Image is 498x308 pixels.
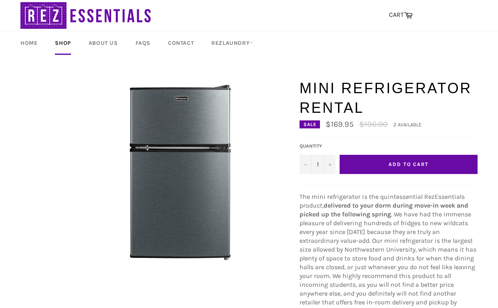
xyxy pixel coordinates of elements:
a: RezLaundry [203,31,261,55]
a: About Us [81,31,126,55]
span: 2 available [393,122,421,128]
button: Add to Cart [340,155,478,174]
a: FAQs [128,31,158,55]
span: $169.95 [326,120,354,129]
a: Shop [47,31,79,55]
button: Decrease quantity [300,155,312,174]
s: $196.00 [359,120,388,129]
button: Increase quantity [324,155,336,174]
a: Contact [160,31,202,55]
img: Mini Refrigerator Rental [80,78,273,270]
span: The mini refrigerator is the quintessential RezEssentials product, [300,193,465,209]
a: Home [12,31,45,55]
h1: Mini Refrigerator Rental [300,78,478,118]
span: Add to Cart [389,161,429,167]
div: Sale [300,120,320,128]
a: CART [385,7,417,24]
label: Quantity [300,143,336,150]
strong: delivered to your dorm during move-in week and picked up the following spring [300,202,468,218]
